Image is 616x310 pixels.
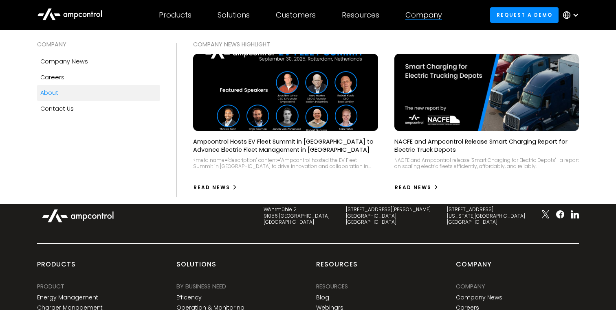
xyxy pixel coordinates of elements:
div: Resources [342,11,379,20]
div: Careers [40,73,64,82]
div: COMPANY NEWS Highlight [193,40,579,49]
img: Ampcontrol Logo [37,205,119,227]
div: [STREET_ADDRESS] [US_STATE][GEOGRAPHIC_DATA] [GEOGRAPHIC_DATA] [447,206,525,225]
a: Energy Management [37,294,98,301]
div: Products [159,11,191,20]
div: NACFE and Ampcontrol release 'Smart Charging for Electric Depots'—a report on scaling electric fl... [394,157,579,170]
div: Read News [395,184,431,191]
div: Contact Us [40,104,74,113]
div: BY BUSINESS NEED [176,282,226,291]
a: Read News [193,181,238,194]
div: Company news [40,57,88,66]
div: [STREET_ADDRESS][PERSON_NAME] [GEOGRAPHIC_DATA] [GEOGRAPHIC_DATA] [346,206,431,225]
div: <meta name="description" content="Ampcontrol hosted the EV Fleet Summit in [GEOGRAPHIC_DATA] to d... [193,157,378,170]
a: Efficency [176,294,202,301]
div: Wöhrmühle 2 91056 [GEOGRAPHIC_DATA] [GEOGRAPHIC_DATA] [264,206,330,225]
div: Customers [276,11,316,20]
a: Request a demo [490,7,559,22]
div: Solutions [176,260,216,275]
div: Read News [194,184,230,191]
div: Company [405,11,442,20]
a: Company News [456,294,502,301]
p: Ampcontrol Hosts EV Fleet Summit in [GEOGRAPHIC_DATA] to Advance Electric Fleet Management in [GE... [193,138,378,154]
a: Contact Us [37,101,161,116]
a: About [37,85,161,100]
div: Solutions [218,11,250,20]
div: COMPANY [37,40,161,49]
p: NACFE and Ampcontrol Release Smart Charging Report for Electric Truck Depots [394,138,579,154]
div: About [40,88,58,97]
div: Company [456,282,485,291]
a: Careers [37,70,161,85]
div: Resources [316,260,358,275]
a: Blog [316,294,329,301]
div: Company [456,260,492,275]
div: products [37,260,76,275]
div: PRODUCT [37,282,64,291]
a: Company news [37,54,161,69]
div: Resources [316,282,348,291]
a: Read News [394,181,439,194]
